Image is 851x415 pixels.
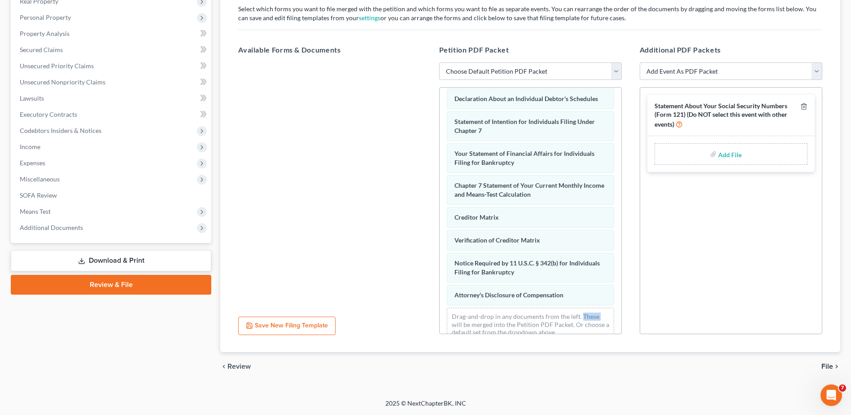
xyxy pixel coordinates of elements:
button: Save New Filing Template [238,317,336,336]
span: SOFA Review [20,191,57,199]
button: Gif picker [43,294,50,301]
div: Our team has been actively rolling out updates to address issues associated with the recent MFA u... [14,70,140,132]
a: Unsecured Priority Claims [13,58,211,74]
span: Your Statement of Financial Affairs for Individuals Filing for Bankruptcy [454,150,594,166]
a: Unsecured Nonpriority Claims [13,74,211,90]
span: Means Test [20,207,51,215]
span: Petition PDF Packet [439,45,509,54]
a: Secured Claims [13,42,211,58]
span: Chapter 7 Statement of Your Current Monthly Income and Means-Test Calculation [454,181,604,198]
div: Close [157,4,174,20]
span: Income [20,143,40,150]
div: [PERSON_NAME] • Just now [14,267,89,273]
li: Refresh your browser [21,167,140,176]
button: Send a message… [154,291,168,305]
iframe: Intercom live chat [820,384,842,406]
span: Attorney's Disclosure of Compensation [454,291,563,299]
a: Lawsuits [13,90,211,106]
span: Notice Required by 11 U.S.C. § 342(b) for Individuals Filing for Bankruptcy [454,259,600,276]
span: Unsecured Priority Claims [20,62,94,70]
span: Personal Property [20,13,71,21]
button: go back [6,4,23,21]
span: Unsecured Nonpriority Claims [20,78,105,86]
span: Miscellaneous [20,175,60,183]
b: 10 full minutes [61,178,114,185]
b: Important Filing Update [14,57,100,64]
div: If these filings are urgent, please file directly with the court. [14,207,140,225]
div: We’ll continue monitoring this closely and will share updates as soon as more information is avai... [14,229,140,256]
a: settings [359,14,380,22]
span: File [821,363,833,370]
a: SOFA Review [13,187,211,203]
h1: [PERSON_NAME] [44,4,102,11]
p: Select which forms you want to file merged with the petition and which forms you want to file as ... [238,4,822,22]
span: Statement About Your Social Security Numbers (Form 121) (Do NOT select this event with other events) [655,102,787,128]
button: chevron_left Review [220,363,260,370]
button: Upload attachment [14,294,21,301]
div: Emma says… [7,51,172,285]
div: Important Filing UpdateOur team has been actively rolling out updates to address issues associate... [7,51,147,265]
span: Codebtors Insiders & Notices [20,127,101,134]
a: Property Analysis [13,26,211,42]
span: Verification of Creditor Matrix [454,236,540,244]
div: Drag-and-drop in any documents from the left. These will be merged into the Petition PDF Packet. ... [447,308,614,341]
span: Declaration About an Individual Debtor's Schedules [454,95,598,102]
span: Expenses [20,159,45,167]
h5: Additional PDF Packets [640,44,822,55]
i: chevron_right [833,363,840,370]
span: 7 [839,384,846,392]
li: Wait at least before attempting again (to allow MFA to reset on the court’s site) [21,177,140,203]
span: Review [227,363,251,370]
span: Executory Contracts [20,110,77,118]
textarea: Message… [8,275,172,291]
i: chevron_left [220,363,227,370]
button: Emoji picker [28,294,35,301]
button: Start recording [57,294,64,301]
a: Download & Print [11,250,211,271]
p: Active 30m ago [44,11,89,20]
button: Home [140,4,157,21]
span: Statement of Intention for Individuals Filing Under Chapter 7 [454,118,595,134]
a: Executory Contracts [13,106,211,123]
a: Review & File [11,275,211,295]
h5: Available Forms & Documents [238,44,421,55]
span: Creditor Matrix [454,213,499,221]
span: Additional Documents [20,224,83,231]
span: Secured Claims [20,46,63,53]
span: Property Analysis [20,30,70,37]
div: 2025 © NextChapterBK, INC [170,399,681,415]
span: Lawsuits [20,94,44,102]
img: Profile image for Emma [26,5,40,19]
div: If you encounter an error when filing, please take the following steps before trying to file again: [14,136,140,163]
